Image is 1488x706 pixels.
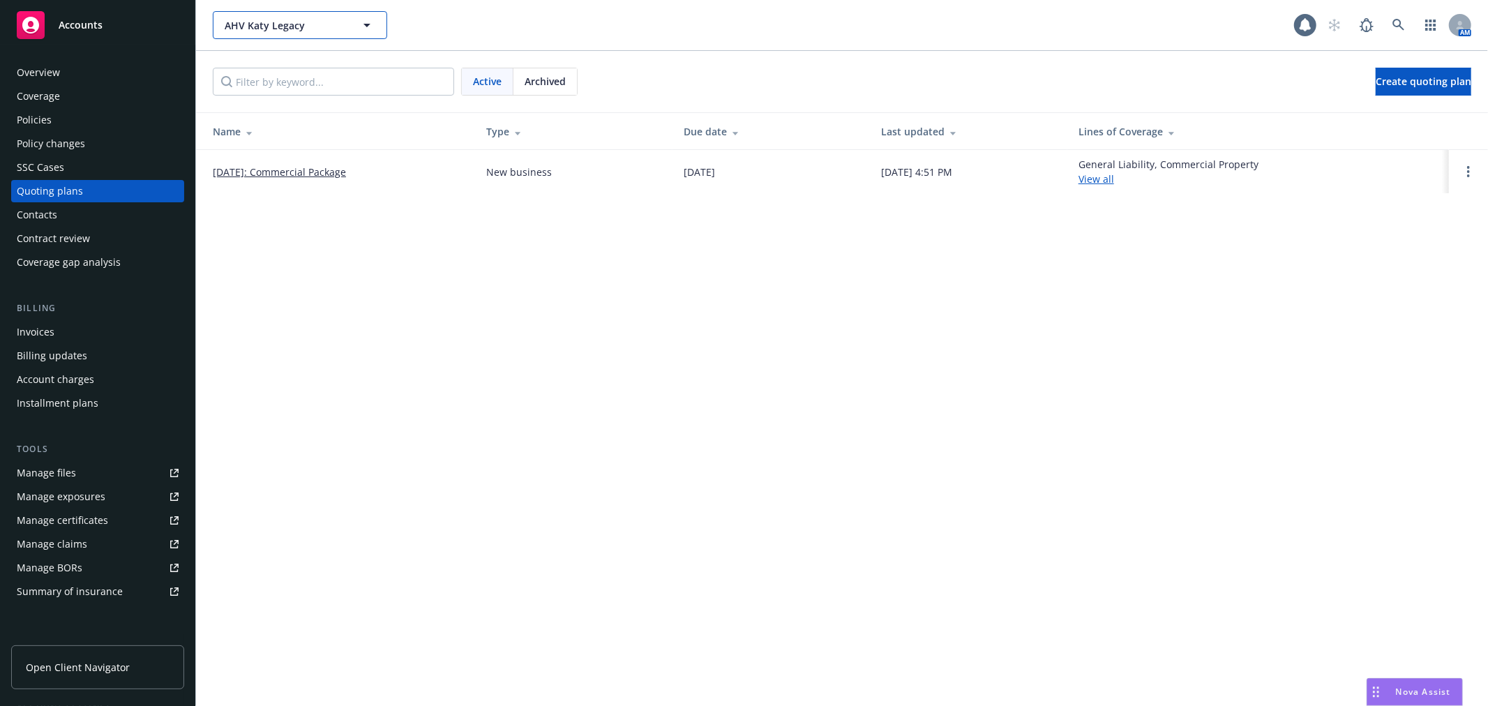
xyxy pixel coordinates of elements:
[1367,678,1463,706] button: Nova Assist
[486,165,552,179] div: New business
[11,204,184,226] a: Contacts
[17,204,57,226] div: Contacts
[473,74,502,89] span: Active
[17,180,83,202] div: Quoting plans
[1079,157,1258,186] div: General Liability, Commercial Property
[59,20,103,31] span: Accounts
[1396,686,1451,698] span: Nova Assist
[1079,124,1438,139] div: Lines of Coverage
[213,124,464,139] div: Name
[17,61,60,84] div: Overview
[11,462,184,484] a: Manage files
[11,631,184,645] div: Analytics hub
[17,580,123,603] div: Summary of insurance
[11,6,184,45] a: Accounts
[1321,11,1348,39] a: Start snowing
[881,124,1056,139] div: Last updated
[1353,11,1381,39] a: Report a Bug
[11,85,184,107] a: Coverage
[11,580,184,603] a: Summary of insurance
[11,156,184,179] a: SSC Cases
[17,462,76,484] div: Manage files
[213,11,387,39] button: AHV Katy Legacy
[525,74,566,89] span: Archived
[17,392,98,414] div: Installment plans
[11,345,184,367] a: Billing updates
[17,533,87,555] div: Manage claims
[1376,68,1471,96] a: Create quoting plan
[11,227,184,250] a: Contract review
[17,85,60,107] div: Coverage
[881,165,952,179] div: [DATE] 4:51 PM
[213,68,454,96] input: Filter by keyword...
[1376,75,1471,88] span: Create quoting plan
[11,557,184,579] a: Manage BORs
[486,124,661,139] div: Type
[11,392,184,414] a: Installment plans
[11,442,184,456] div: Tools
[11,133,184,155] a: Policy changes
[11,180,184,202] a: Quoting plans
[11,368,184,391] a: Account charges
[17,557,82,579] div: Manage BORs
[17,227,90,250] div: Contract review
[225,18,345,33] span: AHV Katy Legacy
[17,486,105,508] div: Manage exposures
[17,368,94,391] div: Account charges
[17,509,108,532] div: Manage certificates
[1367,679,1385,705] div: Drag to move
[17,321,54,343] div: Invoices
[11,509,184,532] a: Manage certificates
[17,109,52,131] div: Policies
[17,133,85,155] div: Policy changes
[26,660,130,675] span: Open Client Navigator
[17,156,64,179] div: SSC Cases
[17,345,87,367] div: Billing updates
[11,109,184,131] a: Policies
[1417,11,1445,39] a: Switch app
[1460,163,1477,180] a: Open options
[213,165,346,179] a: [DATE]: Commercial Package
[1079,172,1114,186] a: View all
[1385,11,1413,39] a: Search
[11,533,184,555] a: Manage claims
[684,124,859,139] div: Due date
[17,251,121,273] div: Coverage gap analysis
[11,61,184,84] a: Overview
[11,301,184,315] div: Billing
[11,486,184,508] a: Manage exposures
[684,165,715,179] div: [DATE]
[11,321,184,343] a: Invoices
[11,251,184,273] a: Coverage gap analysis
